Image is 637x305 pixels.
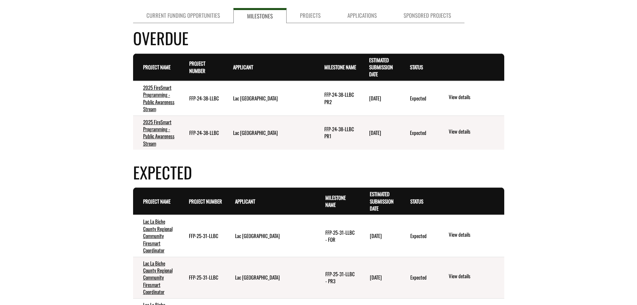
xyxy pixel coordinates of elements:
a: Applicant [233,63,253,71]
td: Lac La Biche County [223,116,314,150]
td: FFP-24-38-LLBC PR1 [314,116,359,150]
td: Lac La Biche County Regional Community Firesmart Coordinator [133,257,179,298]
td: 2025 FireSmart Programming -Public Awareness Stream [133,81,180,116]
time: [DATE] [369,129,381,136]
a: Sponsored Projects [390,8,464,23]
td: Expected [400,116,438,150]
td: Lac La Biche County [225,215,316,257]
a: Milestone Name [324,63,356,71]
a: Project Number [189,198,222,205]
a: Milestone Name [325,194,346,208]
a: Lac La Biche County Regional Community Firesmart Coordinator [143,218,173,254]
time: [DATE] [370,274,382,281]
td: FFP-25-31-LLBC - PR3 [315,257,360,298]
a: Status [410,198,423,205]
a: View details [449,231,501,239]
td: action menu [438,116,504,150]
a: Project Name [143,198,171,205]
a: Current Funding Opportunities [133,8,233,23]
a: 2025 FireSmart Programming -Public Awareness Stream [143,84,175,112]
a: Status [410,63,423,71]
h4: Expected [133,160,504,184]
td: action menu [438,215,504,257]
td: FFP-25-31-LLBC - FOR [315,215,360,257]
a: Applicant [235,198,255,205]
a: Applications [334,8,390,23]
td: 8/30/2025 [359,81,400,116]
a: View details [449,128,501,136]
th: Actions [438,188,504,215]
th: Actions [438,54,504,81]
a: Projects [287,8,334,23]
a: 2025 FireSmart Programming -Public Awareness Stream [143,118,175,147]
a: Project Name [143,63,171,71]
a: Estimated Submission Date [369,56,393,78]
td: Lac La Biche County [223,81,314,116]
td: Expected [400,81,438,116]
td: 7/31/2027 [360,257,400,298]
td: Expected [400,257,438,298]
td: FFP-24-38-LLBC [179,81,223,116]
td: FFP-24-38-LLBC PR2 [314,81,359,116]
a: Milestones [233,8,287,23]
time: [DATE] [369,94,381,102]
a: View details [449,273,501,281]
td: action menu [438,257,504,298]
td: 5/14/2025 [359,116,400,150]
a: Project Number [189,60,205,74]
h4: Overdue [133,26,504,50]
td: FFP-24-38-LLBC [179,116,223,150]
td: Expected [400,215,438,257]
td: FFP-25-31-LLBC [179,257,225,298]
td: Lac La Biche County [225,257,316,298]
a: Lac La Biche County Regional Community Firesmart Coordinator [143,259,173,296]
td: action menu [438,81,504,116]
time: [DATE] [370,232,382,239]
td: 2025 FireSmart Programming -Public Awareness Stream [133,116,180,150]
a: Estimated Submission Date [370,190,394,212]
td: Lac La Biche County Regional Community Firesmart Coordinator [133,215,179,257]
td: 12/30/2027 [360,215,400,257]
a: View details [449,93,501,101]
td: FFP-25-31-LLBC [179,215,225,257]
